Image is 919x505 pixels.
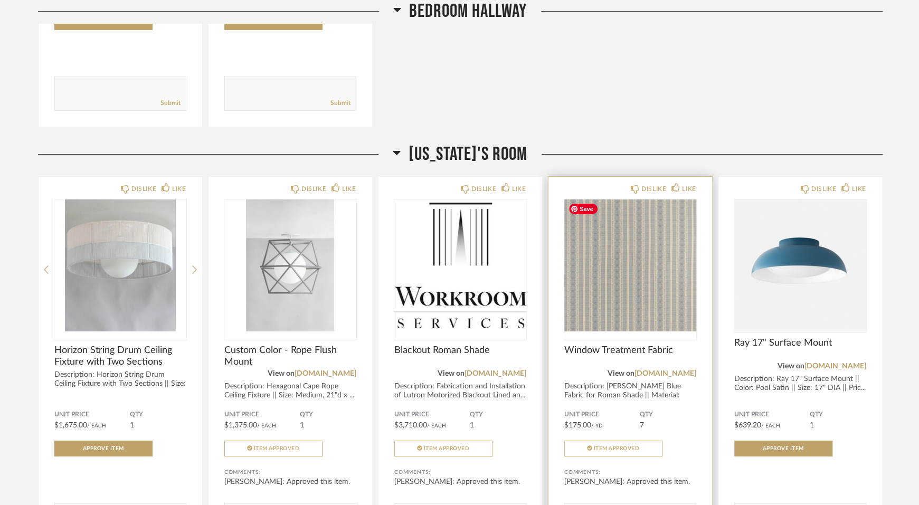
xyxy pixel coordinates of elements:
[682,184,696,194] div: LIKE
[640,411,696,419] span: QTY
[295,370,356,377] a: [DOMAIN_NAME]
[224,199,356,331] div: 0
[438,370,465,377] span: View on
[342,184,356,194] div: LIKE
[253,20,294,25] span: Approve Item
[594,446,640,451] span: Item Approved
[394,477,526,487] div: [PERSON_NAME]: Approved this item.
[470,411,526,419] span: QTY
[761,423,780,428] span: / Each
[54,199,186,331] div: 0
[465,370,526,377] a: [DOMAIN_NAME]
[734,411,810,419] span: Unit Price
[130,411,186,419] span: QTY
[394,345,526,356] span: Blackout Roman Shade
[224,477,356,487] div: [PERSON_NAME]: Approved this item.
[54,441,153,456] button: Approve Item
[564,422,591,429] span: $175.00
[734,375,866,393] div: Description: Ray 17" Surface Mount || Color: Pool Satin || Size: 17" DIA || Pric...
[810,422,814,429] span: 1
[224,345,356,368] span: Custom Color - Rope Flush Mount
[734,337,866,349] span: Ray 17" Surface Mount
[512,184,526,194] div: LIKE
[268,370,295,377] span: View on
[394,422,427,429] span: $3,710.00
[83,20,124,25] span: Approve Item
[54,370,186,397] div: Description: Horizon String Drum Ceiling Fixture with Two Sections || Size: 26" D...
[224,441,323,456] button: Item Approved
[54,422,87,429] span: $1,675.00
[608,370,634,377] span: View on
[564,477,696,487] div: [PERSON_NAME]: Approved this item.
[564,467,696,478] div: Comments:
[394,382,526,400] div: Description: Fabrication and Installation of Lutron Motorized Blackout Lined an...
[224,411,300,419] span: Unit Price
[330,99,350,108] a: Submit
[424,446,470,451] span: Item Approved
[471,184,496,194] div: DISLIKE
[301,184,326,194] div: DISLIKE
[564,411,640,419] span: Unit Price
[470,422,474,429] span: 1
[564,199,696,331] img: undefined
[394,411,470,419] span: Unit Price
[254,446,300,451] span: Item Approved
[734,441,832,456] button: Approve Item
[394,199,526,331] img: undefined
[564,345,696,356] span: Window Treatment Fabric
[224,382,356,400] div: Description: Hexagonal Cape Rope Ceiling Fixture || Size: Medium, 21"d x ...
[87,423,106,428] span: / Each
[811,184,836,194] div: DISLIKE
[634,370,696,377] a: [DOMAIN_NAME]
[300,422,304,429] span: 1
[734,422,761,429] span: $639.20
[409,143,527,166] span: [US_STATE]'s Room
[564,199,696,331] div: 0
[804,363,866,370] a: [DOMAIN_NAME]
[300,411,356,419] span: QTY
[763,446,804,451] span: Approve Item
[160,99,181,108] a: Submit
[810,411,866,419] span: QTY
[852,184,866,194] div: LIKE
[130,422,134,429] span: 1
[591,423,603,428] span: / YD
[640,422,644,429] span: 7
[564,441,662,456] button: Item Approved
[564,382,696,409] div: Description: [PERSON_NAME] Blue Fabric for Roman Shade || Material: Linen || Price ...
[224,422,257,429] span: $1,375.00
[257,423,276,428] span: / Each
[641,184,666,194] div: DISLIKE
[569,204,598,214] span: Save
[224,199,356,331] img: undefined
[394,441,492,456] button: Item Approved
[778,363,804,370] span: View on
[394,199,526,331] div: 0
[224,467,356,478] div: Comments:
[83,446,124,451] span: Approve Item
[734,199,866,331] img: undefined
[427,423,446,428] span: / Each
[172,184,186,194] div: LIKE
[54,411,130,419] span: Unit Price
[54,345,186,368] span: Horizon String Drum Ceiling Fixture with Two Sections
[394,467,526,478] div: Comments:
[54,199,186,331] img: undefined
[131,184,156,194] div: DISLIKE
